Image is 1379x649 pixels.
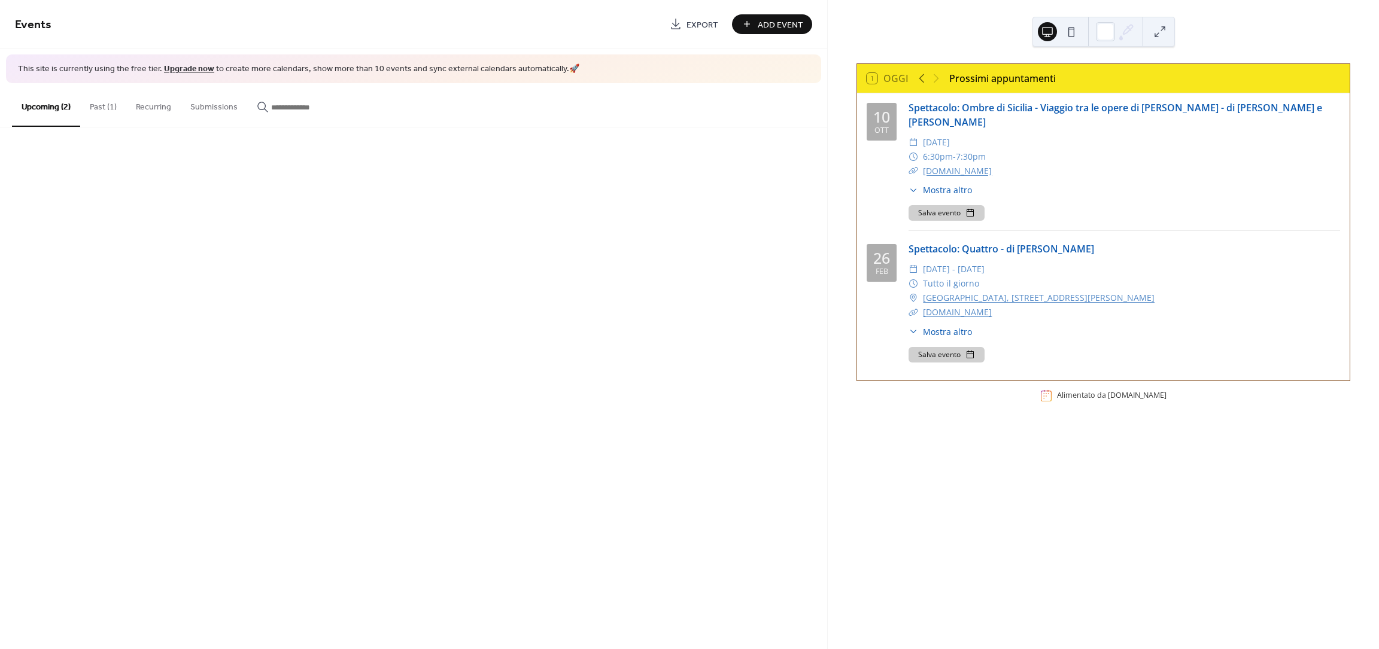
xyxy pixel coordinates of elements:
span: Export [687,19,718,31]
button: Upcoming (2) [12,83,80,127]
span: Mostra altro [923,184,972,196]
div: ​ [909,305,918,319]
button: Salva evento [909,205,985,221]
div: ott [874,127,889,135]
button: ​Mostra altro [909,325,972,338]
div: ​ [909,184,918,196]
div: ​ [909,135,918,150]
span: Events [15,13,51,36]
button: Submissions [181,83,247,126]
a: [DOMAIN_NAME] [1108,391,1167,401]
div: ​ [909,291,918,305]
span: 7:30pm [956,150,986,164]
span: Mostra altro [923,325,972,338]
span: 6:30pm [923,150,953,164]
div: 26 [873,251,890,266]
span: - [953,150,956,164]
div: ​ [909,276,918,291]
button: Past (1) [80,83,126,126]
div: ​ [909,262,918,276]
div: Alimentato da [1057,391,1167,401]
button: Salva evento [909,347,985,362]
div: Prossimi appuntamenti [949,71,1056,86]
button: ​Mostra altro [909,184,972,196]
span: [DATE] [923,135,950,150]
div: feb [876,268,888,276]
a: Spettacolo: Quattro - di [PERSON_NAME] [909,242,1094,255]
a: Upgrade now [164,61,214,77]
div: ​ [909,164,918,178]
button: Recurring [126,83,181,126]
div: 10 [873,109,890,124]
span: [DATE] - [DATE] [923,262,985,276]
span: This site is currently using the free tier. to create more calendars, show more than 10 events an... [18,63,579,75]
a: Export [661,14,727,34]
div: ​ [909,150,918,164]
a: [GEOGRAPHIC_DATA], [STREET_ADDRESS][PERSON_NAME] [923,291,1155,305]
a: [DOMAIN_NAME] [923,306,992,318]
div: ​ [909,325,918,338]
span: Tutto il giorno [923,276,979,291]
a: [DOMAIN_NAME] [923,165,992,176]
a: Spettacolo: Ombre di Sicilia - Viaggio tra le opere di [PERSON_NAME] - di [PERSON_NAME] e [PERSON... [909,101,1322,129]
span: Add Event [758,19,803,31]
button: Add Event [732,14,812,34]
